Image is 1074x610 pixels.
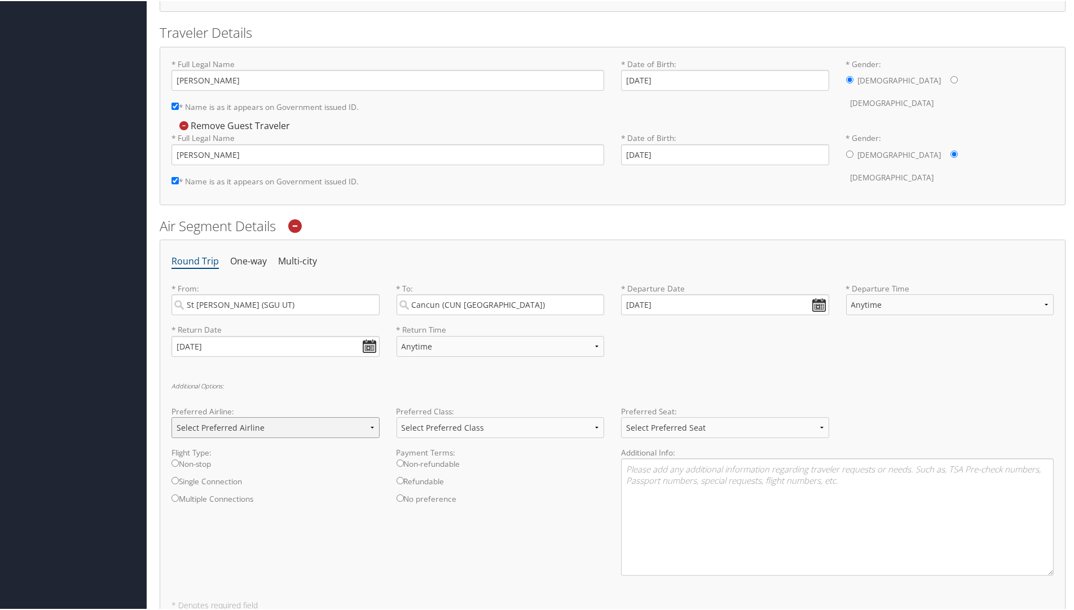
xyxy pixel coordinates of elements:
input: * Gender:[DEMOGRAPHIC_DATA][DEMOGRAPHIC_DATA] [950,149,958,157]
label: Additional Info: [621,446,1054,457]
li: Round Trip [171,250,219,271]
label: Non-stop [171,457,380,475]
input: * Gender:[DEMOGRAPHIC_DATA][DEMOGRAPHIC_DATA] [950,75,958,82]
label: * Return Date [171,323,380,334]
label: * Date of Birth: [621,58,829,90]
input: City or Airport Code [171,293,380,314]
label: Multiple Connections [171,492,380,510]
input: * Date of Birth: [621,143,829,164]
label: * Gender: [846,131,1054,187]
label: * Full Legal Name [171,58,604,90]
label: * Name is as it appears on Government issued ID. [171,95,359,116]
label: * Departure Date [621,282,829,293]
input: * Full Legal Name [171,69,604,90]
label: Payment Terms: [397,446,605,457]
input: * Name is as it appears on Government issued ID. [171,176,179,183]
li: One-way [230,250,267,271]
input: * Name is as it appears on Government issued ID. [171,101,179,109]
input: Multiple Connections [171,493,179,501]
li: Multi-city [278,250,317,271]
label: Refundable [397,475,605,492]
label: Preferred Seat: [621,405,829,416]
label: [DEMOGRAPHIC_DATA] [851,166,934,187]
input: Refundable [397,476,404,483]
input: * Full Legal Name [171,143,604,164]
select: * Departure Time [846,293,1054,314]
label: * To: [397,282,605,314]
label: * Gender: [846,58,1054,113]
label: [DEMOGRAPHIC_DATA] [858,69,941,90]
label: * Full Legal Name [171,131,604,163]
input: No preference [397,493,404,501]
label: [DEMOGRAPHIC_DATA] [858,143,941,165]
label: Flight Type: [171,446,380,457]
input: * Gender:[DEMOGRAPHIC_DATA][DEMOGRAPHIC_DATA] [846,149,853,157]
label: * From: [171,282,380,314]
label: * Return Time [397,323,605,334]
label: Preferred Airline: [171,405,380,416]
input: City or Airport Code [397,293,605,314]
div: Remove Guest Traveler [171,118,296,131]
label: Non-refundable [397,457,605,475]
label: Single Connection [171,475,380,492]
label: * Departure Time [846,282,1054,323]
input: Single Connection [171,476,179,483]
label: Preferred Class: [397,405,605,416]
label: [DEMOGRAPHIC_DATA] [851,91,934,113]
label: * Date of Birth: [621,131,829,163]
h2: Air Segment Details [160,215,1066,235]
input: * Gender:[DEMOGRAPHIC_DATA][DEMOGRAPHIC_DATA] [846,75,853,82]
h6: Additional Options: [171,382,1054,388]
input: Non-refundable [397,458,404,466]
h5: * Denotes required field [171,600,1054,608]
input: * Date of Birth: [621,69,829,90]
input: MM/DD/YYYY [621,293,829,314]
label: No preference [397,492,605,510]
h2: Traveler Details [160,22,1066,41]
input: Non-stop [171,458,179,466]
input: MM/DD/YYYY [171,335,380,356]
label: * Name is as it appears on Government issued ID. [171,170,359,191]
